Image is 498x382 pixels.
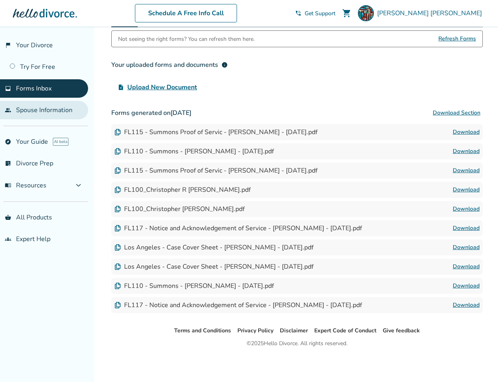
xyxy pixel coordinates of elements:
img: Document [114,283,121,289]
img: house manitou [358,5,374,21]
a: Expert Code of Conduct [314,327,376,334]
span: info [221,62,228,68]
a: phone_in_talkGet Support [295,10,335,17]
div: FL110 - Summons - [PERSON_NAME] - [DATE].pdf [114,281,274,290]
span: Upload New Document [127,82,197,92]
span: groups [5,236,11,242]
a: Terms and Conditions [174,327,231,334]
div: © 2025 Hello Divorce. All rights reserved. [247,339,347,348]
span: Resources [5,181,46,190]
img: Document [114,206,121,212]
div: FL117 - Notice and Acknowledgement of Service - [PERSON_NAME] - [DATE].pdf [114,301,362,310]
span: menu_book [5,182,11,189]
li: Give feedback [383,326,420,336]
div: Not seeing the right forms? You can refresh them here. [118,31,255,47]
span: Forms Inbox [16,84,52,93]
img: Document [114,148,121,155]
span: Get Support [305,10,335,17]
a: Download [453,300,480,310]
span: phone_in_talk [295,10,301,16]
li: Disclaimer [280,326,308,336]
span: expand_more [74,181,83,190]
h3: Forms generated on [DATE] [111,105,483,121]
span: upload_file [118,84,124,90]
a: Download [453,185,480,195]
span: [PERSON_NAME] [PERSON_NAME] [377,9,485,18]
span: explore [5,139,11,145]
div: FL115 - Summons Proof of Servic - [PERSON_NAME] - [DATE].pdf [114,128,317,137]
img: Document [114,167,121,174]
a: Download [453,281,480,291]
img: Document [114,263,121,270]
img: Document [114,225,121,231]
span: shopping_cart [342,8,351,18]
img: Document [114,244,121,251]
div: FL115 - Summons Proof of Servic - [PERSON_NAME] - [DATE].pdf [114,166,317,175]
div: FL100_Christopher [PERSON_NAME].pdf [114,205,245,213]
a: Download [453,127,480,137]
a: Download [453,204,480,214]
a: Download [453,166,480,175]
img: Document [114,187,121,193]
div: FL100_Christopher R [PERSON_NAME].pdf [114,185,251,194]
span: inbox [5,85,11,92]
img: Document [114,129,121,135]
button: Download Section [430,105,483,121]
span: AI beta [53,138,68,146]
div: Los Angeles - Case Cover Sheet - [PERSON_NAME] - [DATE].pdf [114,262,313,271]
div: FL117 - Notice and Acknowledgement of Service - [PERSON_NAME] - [DATE].pdf [114,224,362,233]
div: Your uploaded forms and documents [111,60,228,70]
a: Privacy Policy [237,327,273,334]
span: people [5,107,11,113]
iframe: Chat Widget [458,344,498,382]
div: FL110 - Summons - [PERSON_NAME] - [DATE].pdf [114,147,274,156]
span: flag_2 [5,42,11,48]
a: Download [453,262,480,271]
span: Refresh Forms [438,31,476,47]
img: Document [114,302,121,308]
a: Schedule A Free Info Call [135,4,237,22]
div: Los Angeles - Case Cover Sheet - [PERSON_NAME] - [DATE].pdf [114,243,313,252]
span: list_alt_check [5,160,11,167]
a: Download [453,243,480,252]
a: Download [453,147,480,156]
a: Download [453,223,480,233]
span: shopping_basket [5,214,11,221]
